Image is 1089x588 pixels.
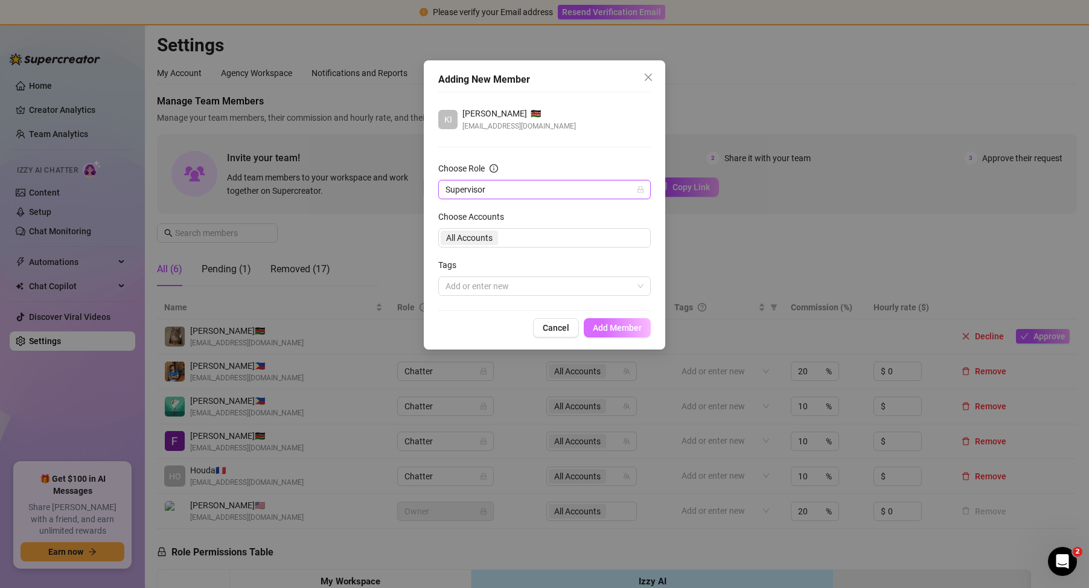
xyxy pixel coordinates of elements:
[584,318,651,337] button: Add Member
[637,186,644,193] span: lock
[1073,547,1082,557] span: 2
[444,113,452,126] span: KI
[643,72,653,82] span: close
[639,68,658,87] button: Close
[593,323,642,333] span: Add Member
[462,120,576,132] span: [EMAIL_ADDRESS][DOMAIN_NAME]
[438,258,464,272] label: Tags
[533,318,579,337] button: Cancel
[445,181,643,199] span: Supervisor
[438,72,651,87] div: Adding New Member
[639,72,658,82] span: Close
[462,107,527,120] span: [PERSON_NAME]
[490,164,498,173] span: info-circle
[438,210,512,223] label: Choose Accounts
[462,107,576,120] div: 🇰🇪
[1048,547,1077,576] iframe: Intercom live chat
[438,162,485,175] div: Choose Role
[543,323,569,333] span: Cancel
